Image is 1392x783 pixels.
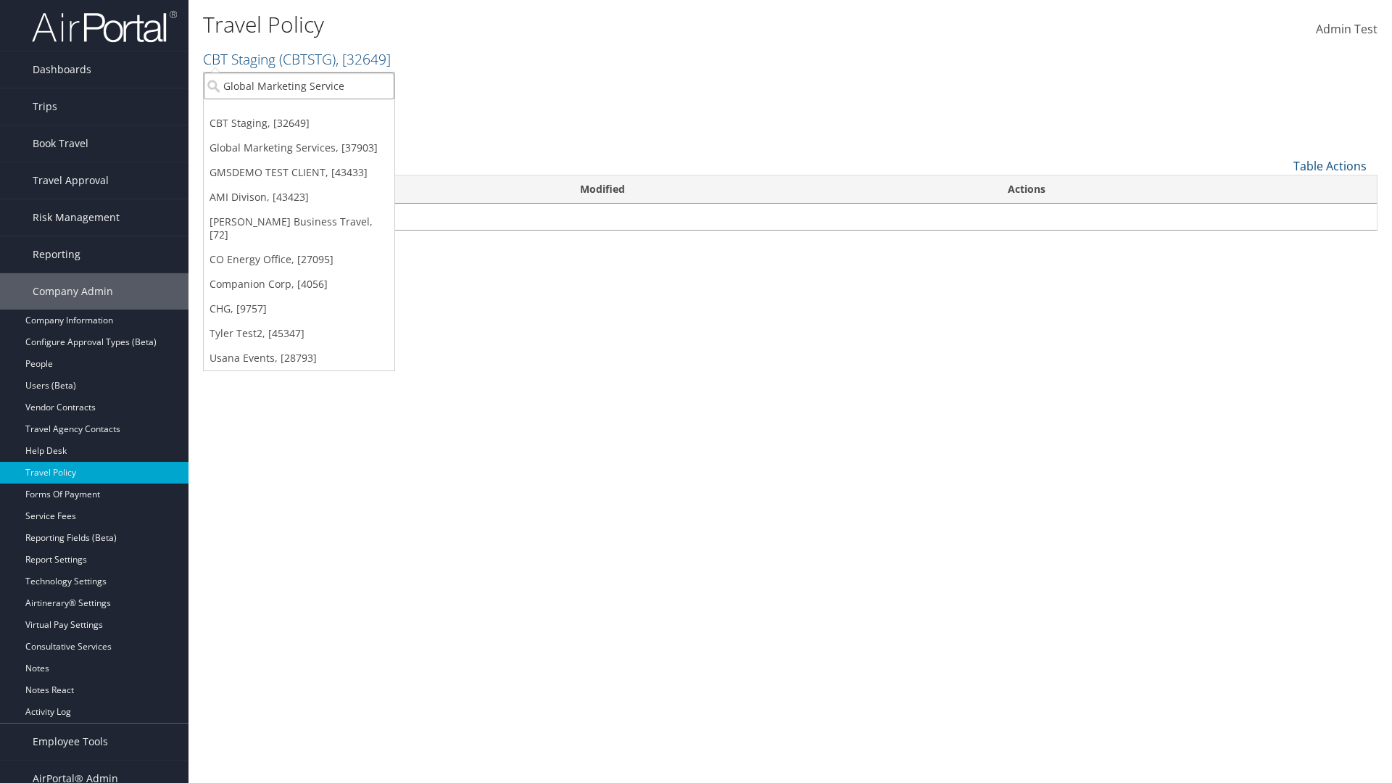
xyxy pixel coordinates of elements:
span: ( CBTSTG ) [279,49,336,69]
img: airportal-logo.png [32,9,177,43]
span: Dashboards [33,51,91,88]
span: Trips [33,88,57,125]
a: Global Marketing Services, [37903] [204,136,394,160]
a: Usana Events, [28793] [204,346,394,370]
a: CBT Staging, [32649] [204,111,394,136]
span: Reporting [33,236,80,273]
a: AMI Divison, [43423] [204,185,394,210]
th: Actions [995,175,1377,204]
a: Companion Corp, [4056] [204,272,394,297]
input: Search Accounts [204,72,394,99]
span: Travel Approval [33,162,109,199]
h1: Travel Policy [203,9,986,40]
span: , [ 32649 ] [336,49,391,69]
span: Employee Tools [33,724,108,760]
a: Table Actions [1293,158,1367,174]
a: CHG, [9757] [204,297,394,321]
span: Risk Management [33,199,120,236]
a: GMSDEMO TEST CLIENT, [43433] [204,160,394,185]
span: Admin Test [1316,21,1377,37]
span: Company Admin [33,273,113,310]
a: [PERSON_NAME] Business Travel, [72] [204,210,394,247]
td: No data available in table [204,204,1377,230]
span: Book Travel [33,125,88,162]
a: CBT Staging [203,49,391,69]
a: Tyler Test2, [45347] [204,321,394,346]
th: Modified: activate to sort column ascending [567,175,995,204]
a: Admin Test [1316,7,1377,52]
a: CO Energy Office, [27095] [204,247,394,272]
